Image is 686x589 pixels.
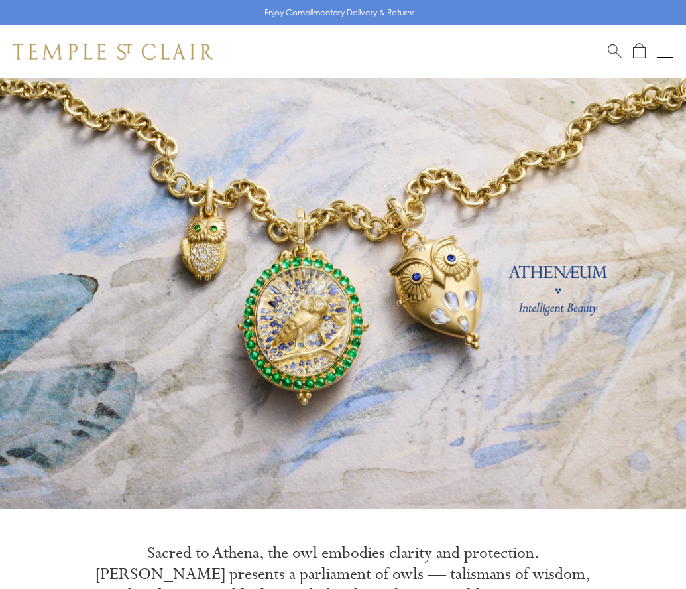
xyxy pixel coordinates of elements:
p: Enjoy Complimentary Delivery & Returns [264,6,415,19]
a: Search [608,43,622,60]
a: Open Shopping Bag [633,43,646,60]
img: Temple St. Clair [13,44,213,60]
button: Open navigation [657,44,673,60]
